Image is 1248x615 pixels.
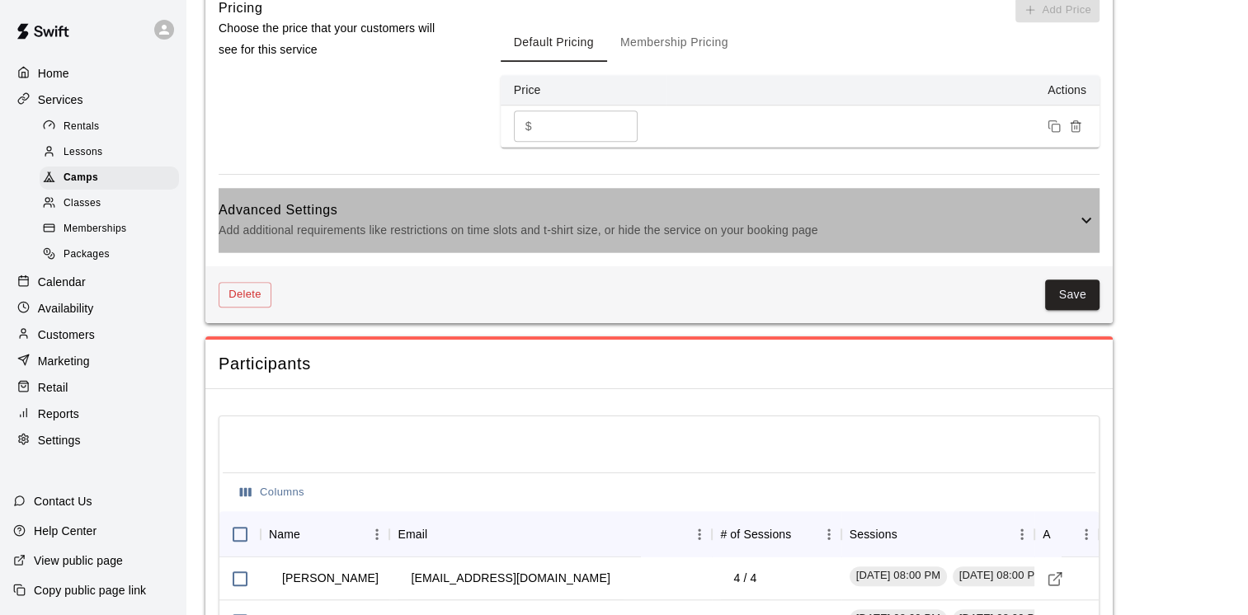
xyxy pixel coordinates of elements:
button: Sort [791,523,814,546]
div: Sessions [841,511,1035,557]
button: Menu [687,522,712,547]
div: Email [389,511,712,557]
button: Delete [219,282,271,307]
div: Memberships [40,218,179,241]
a: Lessons [40,139,186,165]
td: [EMAIL_ADDRESS][DOMAIN_NAME] [398,556,623,600]
button: Sort [897,523,921,546]
a: Camps [40,166,186,191]
span: Memberships [64,221,126,237]
a: Memberships [40,217,186,242]
td: 4 / 4 [720,556,770,600]
a: Settings [13,428,172,453]
button: Menu [817,522,841,547]
p: Services [38,92,83,108]
a: Availability [13,296,172,321]
button: Menu [1074,522,1099,547]
span: Rentals [64,119,100,135]
button: Menu [365,522,389,547]
a: Retail [13,375,172,400]
a: Marketing [13,349,172,373]
p: Retail [38,379,68,396]
button: Membership Pricing [607,22,742,62]
a: Rentals [40,114,186,139]
a: Visit customer profile [1043,566,1067,591]
button: Save [1045,279,1100,310]
span: Classes [64,195,101,212]
a: Classes [40,191,186,217]
div: Classes [40,192,179,215]
button: Default Pricing [501,22,607,62]
button: Select columns [236,480,308,505]
p: Settings [38,432,81,448]
button: Sort [427,523,450,546]
a: Home [13,61,172,86]
div: Sessions [850,511,897,557]
a: Reports [13,401,172,426]
th: Actions [666,75,1100,106]
a: Services [13,87,172,112]
span: Lessons [64,144,103,161]
div: Name [261,511,389,557]
span: [DATE] 08:00 PM [953,568,1050,584]
span: [DATE] 08:00 PM [850,568,947,584]
button: Duplicate price [1043,115,1065,137]
p: Availability [38,300,94,317]
button: Sort [300,523,323,546]
a: Calendar [13,270,172,294]
div: Actions [1043,511,1051,557]
a: Customers [13,322,172,347]
div: Actions [1034,511,1099,557]
p: Calendar [38,274,86,290]
p: Reports [38,406,79,422]
th: Price [501,75,666,106]
p: Home [38,65,69,82]
p: Add additional requirements like restrictions on time slots and t-shirt size, or hide the service... [219,220,1076,241]
p: $ [525,118,532,135]
p: Help Center [34,523,97,539]
span: Camps [64,170,98,186]
button: Menu [1010,522,1034,547]
a: Packages [40,242,186,268]
td: [PERSON_NAME] [269,556,392,600]
div: Name [269,511,300,557]
p: Copy public page link [34,582,146,599]
button: Remove price [1065,115,1086,137]
button: Sort [1051,523,1074,546]
div: # of Sessions [720,511,791,557]
p: Contact Us [34,493,92,509]
p: Customers [38,326,95,343]
div: Packages [40,243,179,266]
span: Packages [64,246,110,263]
div: Advanced SettingsAdd additional requirements like restrictions on time slots and t-shirt size, or... [219,188,1100,253]
div: Lessons [40,141,179,164]
h6: Advanced Settings [219,200,1076,221]
p: Marketing [38,353,90,369]
p: Choose the price that your customers will see for this service [219,18,448,59]
p: View public page [34,552,123,569]
div: Email [398,511,427,557]
span: Participants [219,353,1100,375]
div: Camps [40,167,179,190]
div: # of Sessions [712,511,841,557]
div: Rentals [40,115,179,138]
